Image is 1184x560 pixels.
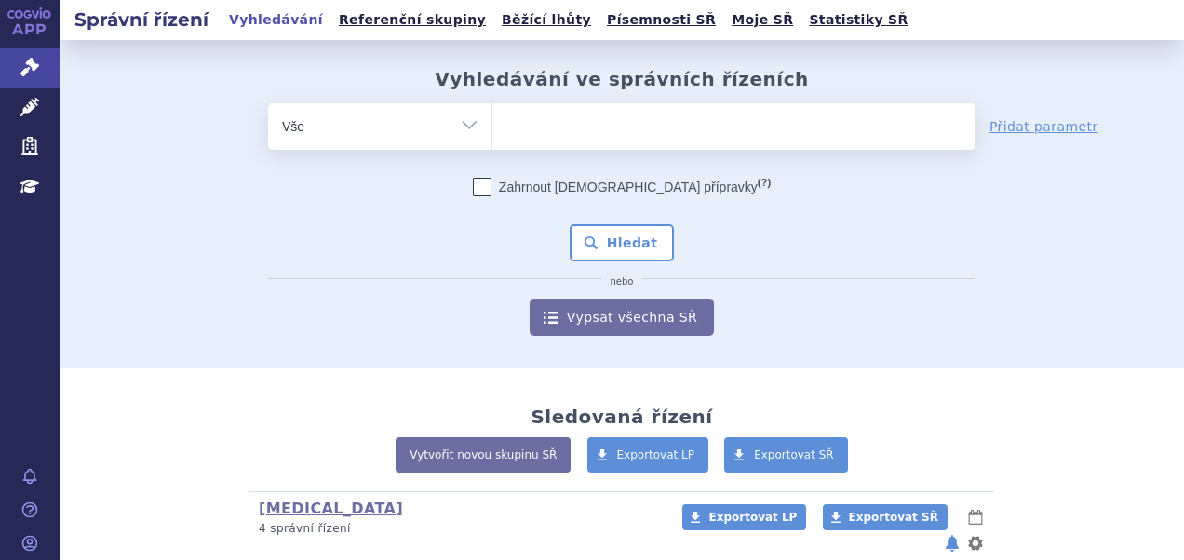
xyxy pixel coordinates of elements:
a: Exportovat SŘ [823,504,948,530]
span: Exportovat LP [617,448,695,461]
button: Hledat [570,224,675,261]
a: Písemnosti SŘ [601,7,721,33]
button: nastavení [966,532,985,554]
button: lhůty [966,506,985,528]
a: Vyhledávání [223,7,329,33]
span: Exportovat SŘ [754,448,834,461]
a: Exportovat LP [682,504,806,530]
a: Moje SŘ [726,7,799,33]
a: Vytvořit novou skupinu SŘ [396,437,571,473]
a: [MEDICAL_DATA] [259,500,403,517]
p: 4 správní řízení [259,521,658,537]
a: Exportovat LP [587,437,709,473]
h2: Sledovaná řízení [531,406,712,428]
h2: Vyhledávání ve správních řízeních [435,68,809,90]
span: Exportovat LP [708,511,797,524]
a: Běžící lhůty [496,7,597,33]
a: Statistiky SŘ [803,7,913,33]
a: Referenční skupiny [333,7,491,33]
label: Zahrnout [DEMOGRAPHIC_DATA] přípravky [473,178,771,196]
h2: Správní řízení [60,7,223,33]
span: Exportovat SŘ [849,511,938,524]
abbr: (?) [758,177,771,189]
a: Exportovat SŘ [724,437,848,473]
a: Přidat parametr [989,117,1098,136]
i: nebo [601,276,643,287]
a: Vypsat všechna SŘ [530,299,714,336]
button: notifikace [943,532,962,554]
